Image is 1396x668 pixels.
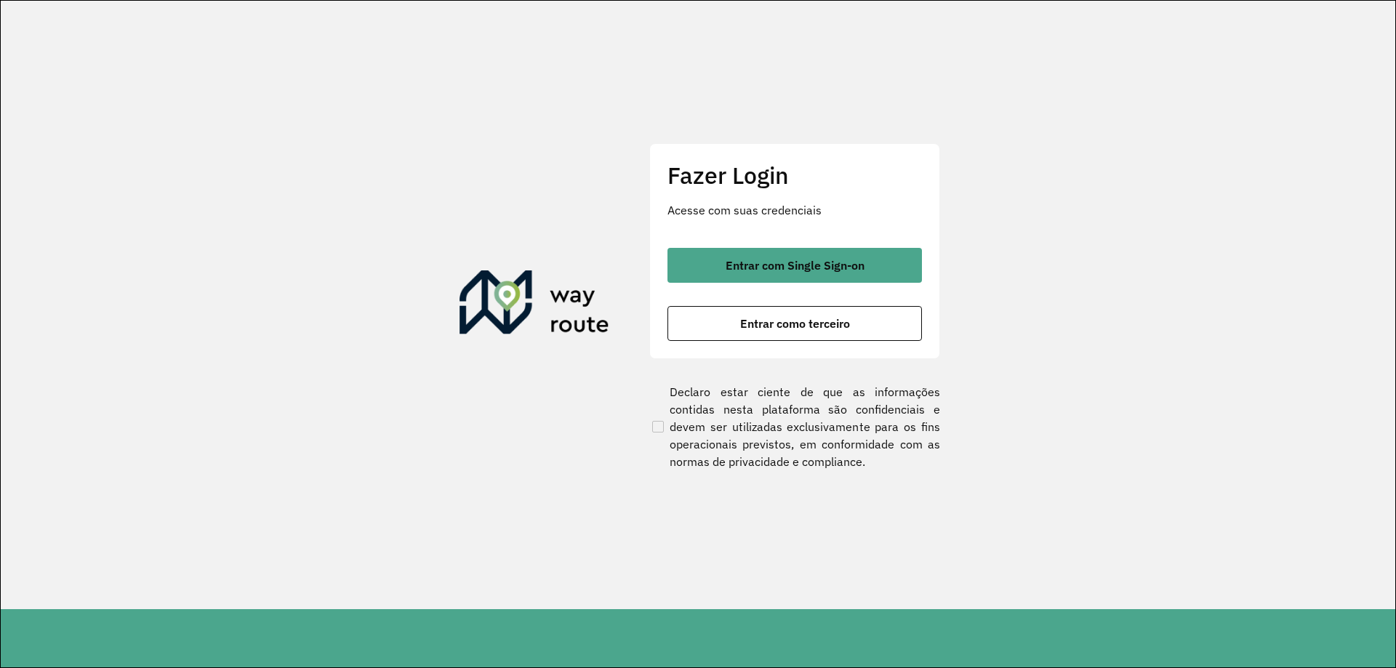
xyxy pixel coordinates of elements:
p: Acesse com suas credenciais [667,201,922,219]
label: Declaro estar ciente de que as informações contidas nesta plataforma são confidenciais e devem se... [649,383,940,470]
button: button [667,306,922,341]
button: button [667,248,922,283]
span: Entrar como terceiro [740,318,850,329]
h2: Fazer Login [667,161,922,189]
span: Entrar com Single Sign-on [726,259,865,271]
img: Roteirizador AmbevTech [460,270,609,340]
